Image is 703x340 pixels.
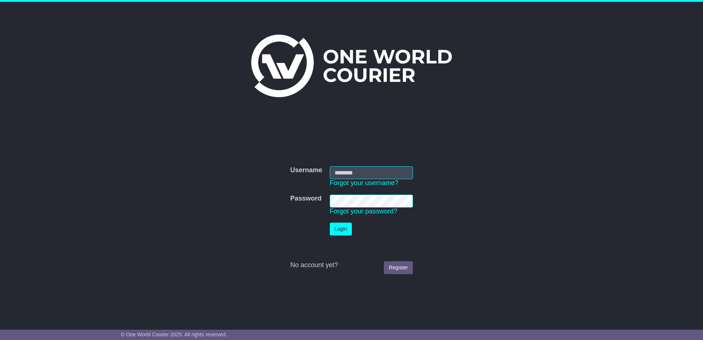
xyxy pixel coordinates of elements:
button: Login [330,223,352,235]
img: One World [251,35,452,97]
div: No account yet? [290,261,413,269]
label: Password [290,195,321,203]
a: Register [384,261,413,274]
label: Username [290,166,322,174]
a: Forgot your password? [330,208,397,215]
span: © One World Courier 2025. All rights reserved. [121,332,227,337]
a: Forgot your username? [330,179,399,187]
